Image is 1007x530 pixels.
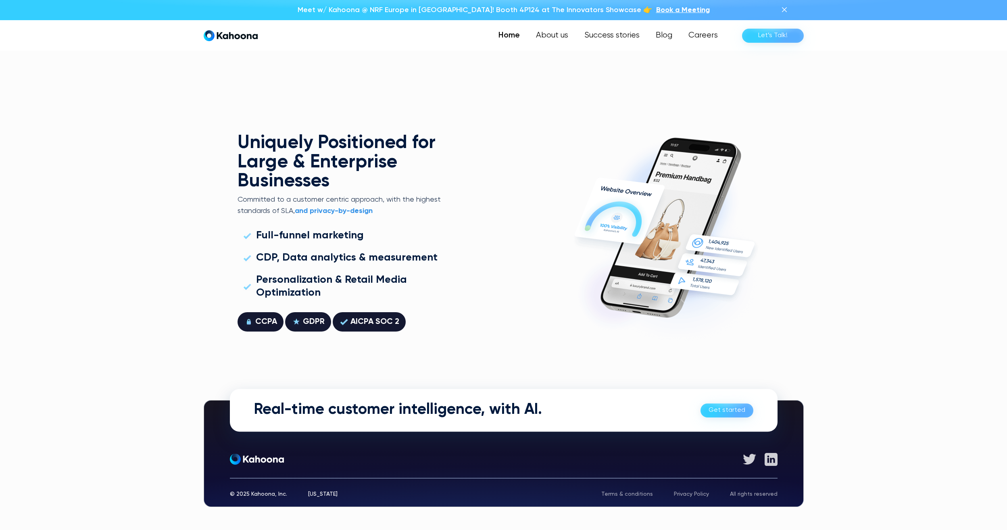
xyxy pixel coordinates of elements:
[255,315,277,328] div: CCPA
[656,6,710,14] span: Book a Meeting
[204,30,258,42] a: home
[256,274,438,299] div: Personalization & Retail Media Optimization
[656,5,710,15] a: Book a Meeting
[528,27,576,44] a: About us
[256,252,438,264] div: CDP, Data analytics & measurement
[230,491,287,497] div: © 2025 Kahoona, Inc.
[350,315,399,328] div: AICPA SOC 2
[742,29,804,43] a: Let’s Talk!
[648,27,680,44] a: Blog
[308,491,338,497] div: [US_STATE]
[238,134,443,192] h2: Uniquely Positioned for Large & Enterprise Businesses
[601,491,653,497] a: Terms & conditions
[701,403,753,417] a: Get started
[238,194,443,217] p: Committed to a customer centric approach, with the highest standards of SLA,
[298,5,652,15] p: Meet w/ Kahoona @ NRF Europe in [GEOGRAPHIC_DATA]! Booth 4P124 at The Innovators Showcase 👉
[303,315,325,328] div: GDPR
[490,27,528,44] a: Home
[758,29,788,42] div: Let’s Talk!
[256,230,364,242] div: Full-funnel marketing
[680,27,726,44] a: Careers
[254,401,542,419] h2: Real-time customer intelligence, with AI.
[730,491,778,497] div: All rights reserved
[295,207,373,215] strong: and privacy-by-design
[576,27,648,44] a: Success stories
[674,491,709,497] a: Privacy Policy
